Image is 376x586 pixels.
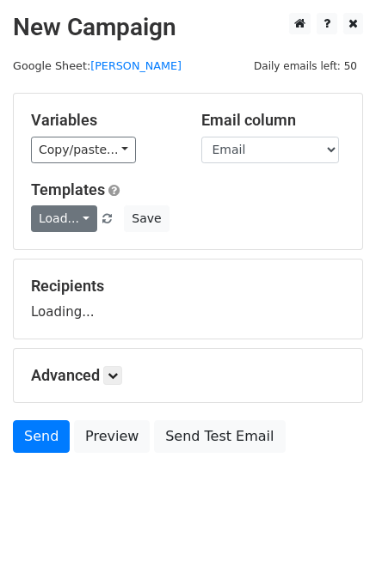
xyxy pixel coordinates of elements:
[74,420,150,453] a: Preview
[201,111,346,130] h5: Email column
[31,277,345,321] div: Loading...
[248,59,363,72] a: Daily emails left: 50
[248,57,363,76] span: Daily emails left: 50
[290,504,376,586] iframe: Chat Widget
[154,420,285,453] a: Send Test Email
[31,180,105,198] a: Templates
[31,137,136,163] a: Copy/paste...
[13,59,182,72] small: Google Sheet:
[124,205,169,232] button: Save
[31,205,97,232] a: Load...
[13,13,363,42] h2: New Campaign
[31,111,176,130] h5: Variables
[90,59,182,72] a: [PERSON_NAME]
[13,420,70,453] a: Send
[31,277,345,296] h5: Recipients
[31,366,345,385] h5: Advanced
